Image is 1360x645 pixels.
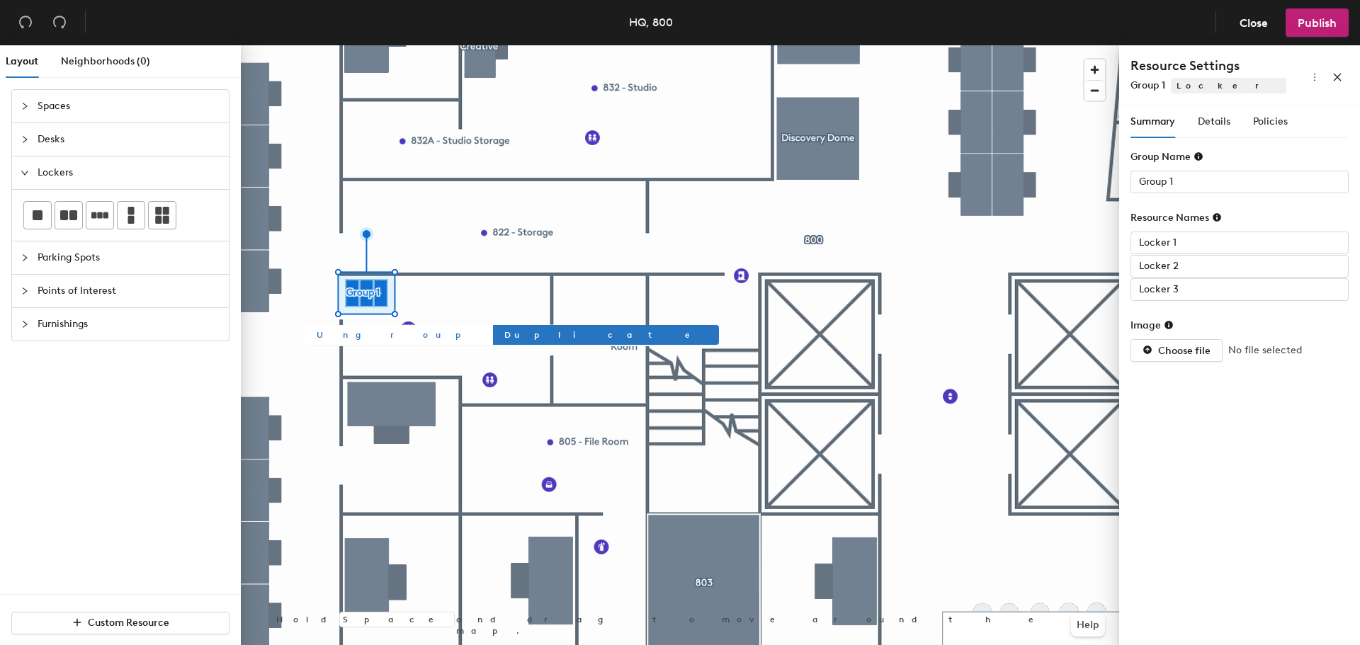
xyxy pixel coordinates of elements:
span: collapsed [21,102,29,110]
input: Unknown Lockers [1130,255,1349,278]
span: more [1310,72,1320,82]
button: Publish [1286,8,1349,37]
button: Ungroup [305,325,491,345]
div: HQ, 800 [629,13,673,31]
span: Parking Spots [38,241,220,274]
span: Close [1240,16,1268,30]
span: expanded [21,169,29,177]
span: Choose file [1158,345,1211,357]
input: Unknown Lockers [1130,278,1349,301]
span: Duplicate [504,329,708,341]
span: No file selected [1228,343,1302,358]
span: Spaces [38,90,220,122]
span: Group 1 [1130,79,1165,91]
span: Lockers [38,156,220,189]
span: Details [1198,115,1230,127]
div: Group Name [1130,151,1203,163]
div: Resource Names [1130,212,1222,224]
button: Redo (⌘ + ⇧ + Z) [45,8,74,37]
span: Desks [38,123,220,156]
h4: Resource Settings [1130,57,1286,75]
span: collapsed [21,320,29,329]
input: Unknown Lockers [1130,232,1349,254]
button: Duplicate [493,325,719,345]
span: Neighborhoods (0) [61,55,150,67]
button: Close [1228,8,1280,37]
span: collapsed [21,287,29,295]
span: Furnishings [38,308,220,341]
span: Publish [1298,16,1337,30]
button: Undo (⌘ + Z) [11,8,40,37]
span: collapsed [21,135,29,144]
span: Layout [6,55,38,67]
div: Image [1130,319,1174,331]
button: Custom Resource [11,612,229,634]
span: close [1332,72,1342,82]
span: Ungroup [317,329,480,341]
button: Help [1071,614,1105,637]
span: Policies [1253,115,1288,127]
span: Points of Interest [38,275,220,307]
input: Unknown Lockers [1130,171,1349,193]
button: Choose file [1130,339,1223,362]
span: collapsed [21,253,29,262]
span: Summary [1130,115,1175,127]
span: undo [18,15,33,29]
span: Lockers [1171,78,1325,93]
span: Custom Resource [88,617,169,629]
